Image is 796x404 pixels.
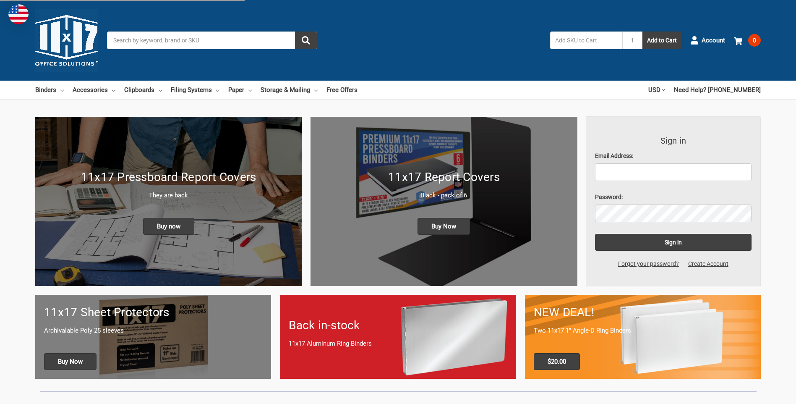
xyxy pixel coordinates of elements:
a: Accessories [73,81,115,99]
a: Clipboards [124,81,162,99]
span: 0 [748,34,761,47]
a: Forgot your password? [613,260,684,268]
img: duty and tax information for United States [8,4,29,24]
h1: 11x17 Sheet Protectors [44,304,262,321]
a: Storage & Mailing [261,81,318,99]
h1: NEW DEAL! [534,304,752,321]
p: Two 11x17 1" Angle-D Ring Binders [534,326,752,336]
a: Account [690,29,725,51]
a: Binders [35,81,64,99]
span: Buy Now [418,218,470,235]
img: New 11x17 Pressboard Binders [35,117,302,286]
p: They are back [44,191,293,200]
input: Sign in [595,234,752,251]
label: Password: [595,193,752,202]
span: Buy Now [44,353,97,370]
img: 11x17.com [35,9,98,72]
a: Filing Systems [171,81,219,99]
span: Account [702,36,725,45]
a: Free Offers [326,81,358,99]
img: 11x17 Report Covers [311,117,577,286]
h1: 11x17 Pressboard Report Covers [44,168,293,186]
span: $20.00 [534,353,580,370]
h1: 11x17 Report Covers [319,168,568,186]
a: New 11x17 Pressboard Binders 11x17 Pressboard Report Covers They are back Buy now [35,117,302,286]
h3: Sign in [595,134,752,147]
a: Need Help? [PHONE_NUMBER] [674,81,761,99]
input: Search by keyword, brand or SKU [107,31,317,49]
p: 11x17 Aluminum Ring Binders [289,339,507,349]
a: Paper [228,81,252,99]
a: 11x17 Binder 2-pack only $20.00 NEW DEAL! Two 11x17 1" Angle-D Ring Binders $20.00 [525,295,761,378]
a: USD [648,81,665,99]
a: 11x17 Report Covers 11x17 Report Covers Black - pack of 6 Buy Now [311,117,577,286]
iframe: Google Customer Reviews [727,381,796,404]
button: Add to Cart [642,31,681,49]
span: Buy now [143,218,194,235]
a: 11x17 sheet protectors 11x17 Sheet Protectors Archivalable Poly 25 sleeves Buy Now [35,295,271,378]
h1: Back in-stock [289,317,507,334]
a: Back in-stock 11x17 Aluminum Ring Binders [280,295,516,378]
p: Archivalable Poly 25 sleeves [44,326,262,336]
label: Email Address: [595,152,752,160]
a: Create Account [684,260,733,268]
a: 0 [734,29,761,51]
input: Add SKU to Cart [550,31,622,49]
p: Black - pack of 6 [319,191,568,200]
